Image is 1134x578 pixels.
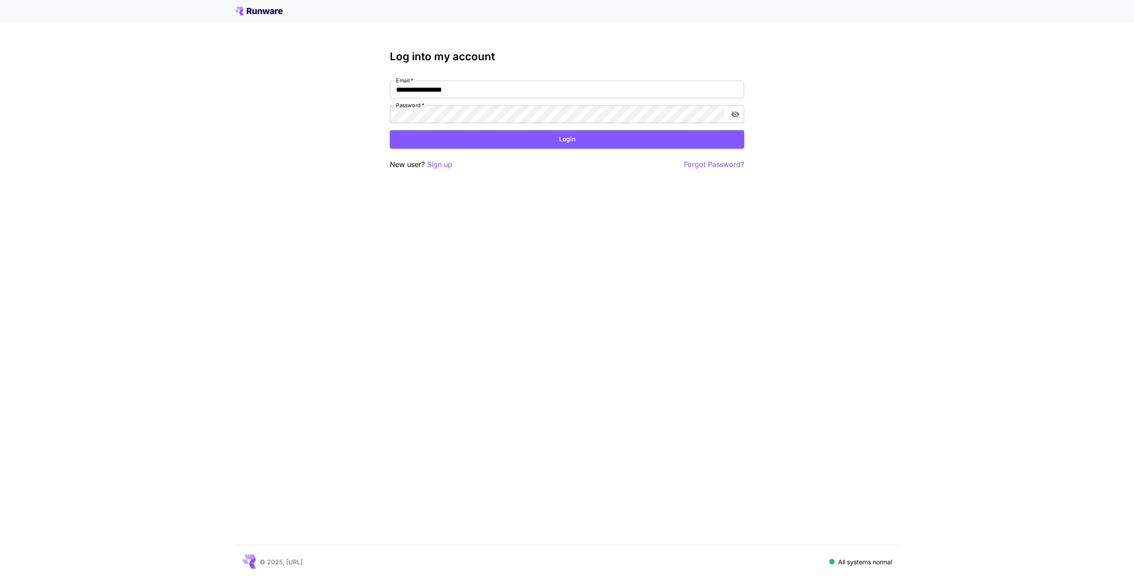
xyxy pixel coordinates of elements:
p: New user? [390,159,452,170]
p: © 2025, [URL] [260,557,303,566]
button: toggle password visibility [727,106,743,122]
button: Sign up [427,159,452,170]
button: Login [390,130,744,148]
button: Forgot Password? [684,159,744,170]
p: All systems normal [838,557,892,566]
label: Email [396,77,413,84]
h3: Log into my account [390,50,744,63]
label: Password [396,101,424,109]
